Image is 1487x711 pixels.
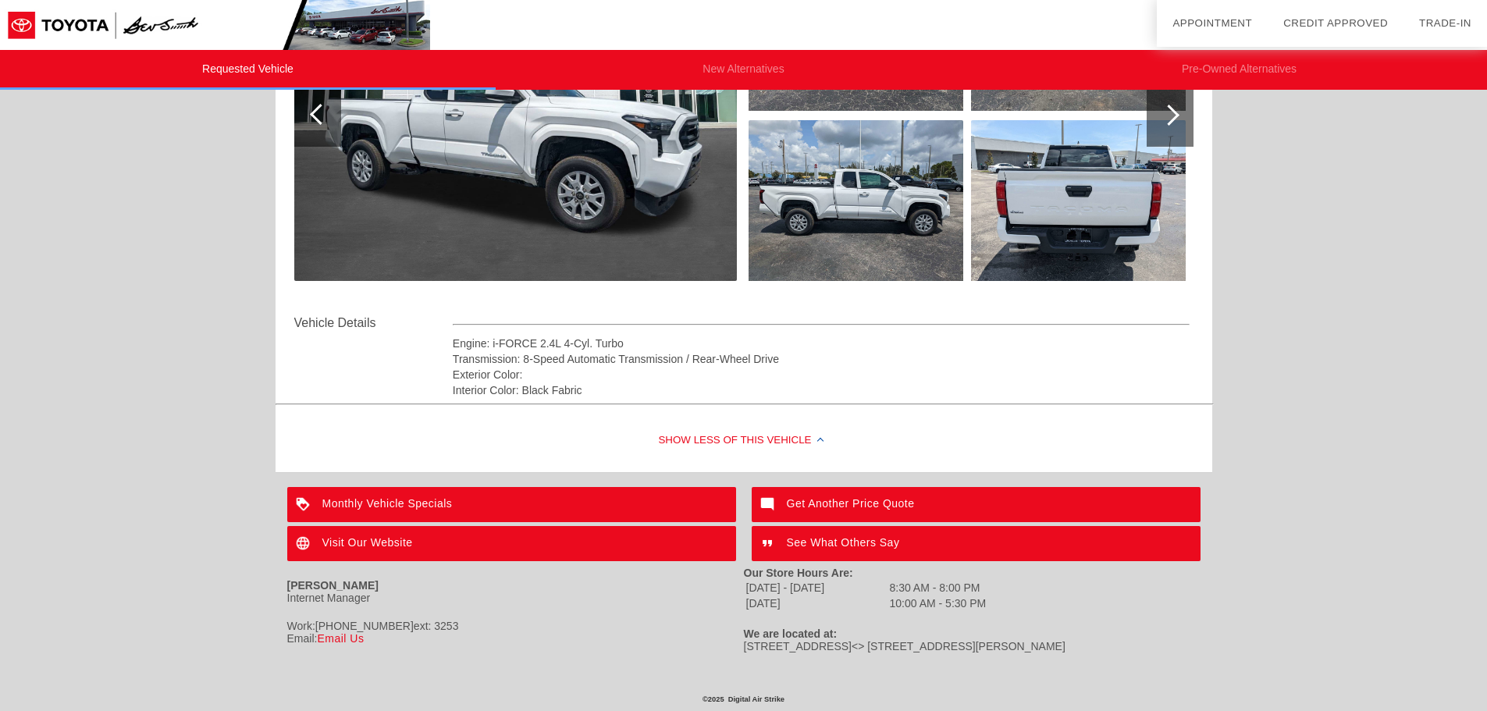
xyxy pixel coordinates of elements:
[287,526,322,561] img: ic_language_white_24dp_2x.png
[1419,17,1471,29] a: Trade-In
[287,579,379,592] strong: [PERSON_NAME]
[744,567,853,579] strong: Our Store Hours Are:
[744,640,1201,652] div: [STREET_ADDRESS]<> [STREET_ADDRESS][PERSON_NAME]
[276,410,1212,472] div: Show Less of this Vehicle
[287,487,322,522] img: ic_loyalty_white_24dp_2x.png
[294,314,453,332] div: Vehicle Details
[752,526,787,561] img: ic_format_quote_white_24dp_2x.png
[453,336,1190,351] div: Engine: i-FORCE 2.4L 4-Cyl. Turbo
[1283,17,1388,29] a: Credit Approved
[1172,17,1252,29] a: Appointment
[315,620,414,632] gu-sc-dial: Click to Connect 7724648440
[287,620,744,632] div: Work:
[745,596,888,610] td: [DATE]
[453,367,1190,382] div: Exterior Color:
[889,581,987,595] td: 8:30 AM - 8:00 PM
[315,620,459,632] gu-sc: ext: 3253
[991,50,1487,90] li: Pre-Owned Alternatives
[752,487,787,522] img: ic_mode_comment_white_24dp_2x.png
[453,382,1190,398] div: Interior Color: Black Fabric
[752,487,1201,522] a: Get Another Price Quote
[745,581,888,595] td: [DATE] - [DATE]
[287,592,744,604] div: Internet Manager
[453,351,1190,367] div: Transmission: 8-Speed Automatic Transmission / Rear-Wheel Drive
[287,487,736,522] a: Monthly Vehicle Specials
[496,50,991,90] li: New Alternatives
[749,120,963,281] img: 3.jpg
[287,632,744,645] div: Email:
[744,627,838,640] strong: We are located at:
[287,526,736,561] a: Visit Our Website
[752,526,1201,561] a: See What Others Say
[971,120,1186,281] img: 5.jpg
[889,596,987,610] td: 10:00 AM - 5:30 PM
[317,632,364,645] a: Email Us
